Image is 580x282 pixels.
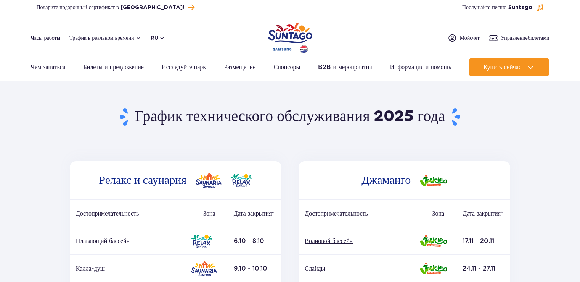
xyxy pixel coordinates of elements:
[489,33,549,42] a: Управлениебилетами
[469,58,549,76] button: Купить сейчас
[460,35,470,41] font: Мой
[83,63,144,71] font: Билеты и предложение
[501,35,528,41] font: Управление
[151,34,165,42] button: ru
[305,265,325,272] font: Слайды
[31,35,61,41] font: Часы работы
[151,35,159,41] font: ru
[224,58,255,76] a: Размещение
[162,58,206,76] a: Исследуйте парк
[528,35,549,41] font: билетами
[31,63,66,71] font: Чем заняться
[76,265,105,272] font: Калла-душ
[69,35,141,41] button: Трафик в реальном времени
[162,63,206,71] font: Исследуйте парк
[31,58,66,76] a: Чем заняться
[305,237,414,245] a: Волновой бассейн
[448,33,480,42] a: Мойсчет
[274,63,300,71] font: Спонсоры
[69,35,134,41] font: Трафик в реальном времени
[390,63,451,71] font: Информация и помощь
[361,173,411,187] font: Джаманго
[191,261,217,276] img: Саунария
[463,210,503,217] font: Дата закрытия*
[268,19,312,54] a: Парк Польши
[462,4,544,11] button: Послушайте песню Suntago
[274,58,300,76] a: Спонсоры
[191,235,212,248] img: Расслабляться
[420,175,447,186] img: Джаманго
[318,63,372,71] font: B2B и мероприятия
[234,237,264,245] font: 6.10 - 8.10
[196,173,222,188] img: Саунария
[224,63,255,71] font: Размещение
[76,264,185,273] a: Калла-душ
[390,58,451,76] a: Информация и помощь
[234,210,275,217] font: Дата закрытия*
[462,5,532,10] font: Послушайте песню Suntago
[234,265,267,272] font: 9.10 - 10.10
[31,34,61,42] a: Часы работы
[432,210,444,217] font: Зона
[135,107,445,126] font: График технического обслуживания 2025 года
[76,237,130,245] font: Плавающий бассейн
[463,237,494,245] font: 17.11 - 20.11
[99,173,186,187] font: Релакс и саунария
[203,210,215,217] font: Зона
[37,2,194,13] a: Подарите подарочный сертификат в [GEOGRAPHIC_DATA]!
[305,264,414,273] a: Слайды
[231,174,252,187] img: Расслабляться
[463,265,495,272] font: 24.11 - 27.11
[76,210,139,217] font: Достопримечательность
[305,210,368,217] font: Достопримечательность
[37,5,184,10] font: Подарите подарочный сертификат в [GEOGRAPHIC_DATA]!
[470,35,479,41] font: счет
[420,263,447,274] img: Джаманго
[318,58,372,76] a: B2B и мероприятия
[83,58,144,76] a: Билеты и предложение
[305,237,353,245] font: Волновой бассейн
[420,235,447,247] img: Джаманго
